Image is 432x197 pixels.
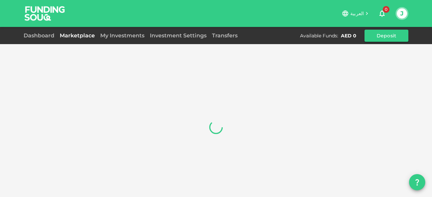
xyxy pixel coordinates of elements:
[364,30,408,42] button: Deposit
[209,32,240,39] a: Transfers
[409,174,425,190] button: question
[300,32,338,39] div: Available Funds :
[350,10,364,17] span: العربية
[147,32,209,39] a: Investment Settings
[397,8,407,19] button: J
[98,32,147,39] a: My Investments
[24,32,57,39] a: Dashboard
[341,32,356,39] div: AED 0
[57,32,98,39] a: Marketplace
[383,6,389,13] span: 0
[375,7,389,20] button: 0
